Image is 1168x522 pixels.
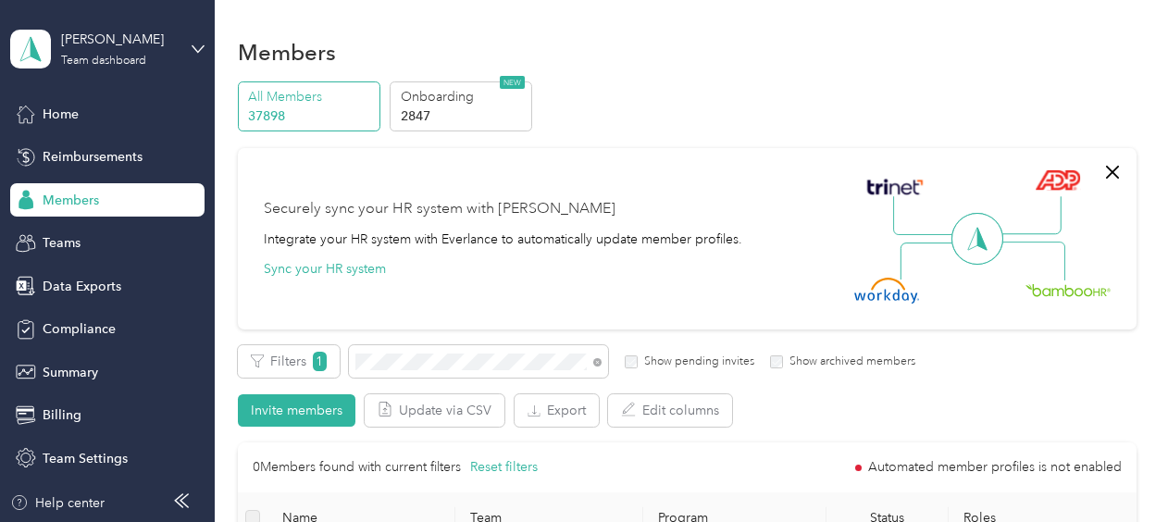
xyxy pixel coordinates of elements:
span: Teams [43,233,81,253]
span: Reimbursements [43,147,143,167]
p: 0 Members found with current filters [253,457,461,478]
span: Data Exports [43,277,121,296]
p: Onboarding [401,87,527,106]
div: Integrate your HR system with Everlance to automatically update member profiles. [264,230,742,249]
span: Summary [43,363,98,382]
span: Compliance [43,319,116,339]
p: All Members [248,87,374,106]
span: Team Settings [43,449,128,468]
img: Workday [854,278,919,304]
iframe: Everlance-gr Chat Button Frame [1064,418,1168,522]
div: [PERSON_NAME] [61,30,177,49]
span: Members [43,191,99,210]
img: Line Right Down [1000,242,1065,281]
button: Reset filters [470,457,538,478]
img: Line Left Down [900,242,964,280]
img: ADP [1035,169,1080,191]
p: 2847 [401,106,527,126]
span: NEW [500,76,525,89]
div: Securely sync your HR system with [PERSON_NAME] [264,198,615,220]
button: Sync your HR system [264,259,386,279]
img: Trinet [863,174,927,200]
h1: Members [238,43,336,62]
img: Line Left Up [893,196,958,236]
span: Billing [43,405,81,425]
button: Export [515,394,599,427]
p: 37898 [248,106,374,126]
button: Help center [10,493,105,513]
button: Update via CSV [365,394,504,427]
button: Invite members [238,394,355,427]
img: Line Right Up [997,196,1062,235]
div: Team dashboard [61,56,146,67]
span: Automated member profiles is not enabled [868,461,1122,474]
span: Home [43,105,79,124]
span: 1 [313,352,327,371]
label: Show archived members [783,354,915,370]
img: BambooHR [1025,283,1111,296]
button: Edit columns [608,394,732,427]
button: Filters1 [238,345,340,378]
label: Show pending invites [638,354,754,370]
